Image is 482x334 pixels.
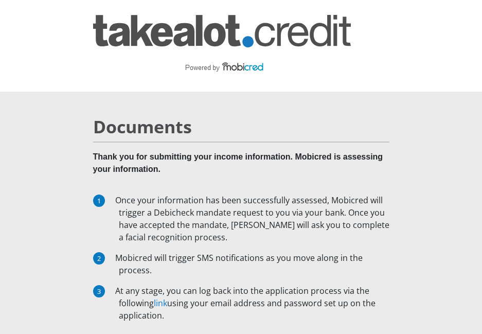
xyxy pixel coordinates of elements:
[93,116,389,137] h2: Documents
[154,297,167,309] a: link
[119,285,389,322] li: At any stage, you can log back into the application process via the following using your email ad...
[119,194,389,243] li: Once your information has been successfully assessed, Mobicred will trigger a Debicheck mandate r...
[119,252,389,276] li: Mobicred will trigger SMS notifications as you move along in the process.
[93,152,383,173] b: Thank you for submitting your income information. Mobicred is assessing your information.
[93,15,351,77] img: takealot_credit logo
